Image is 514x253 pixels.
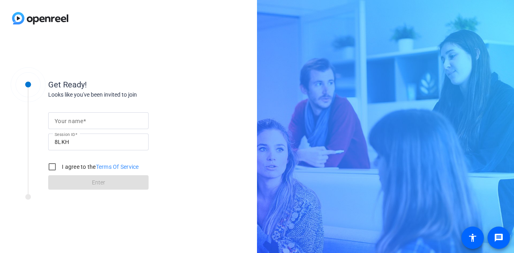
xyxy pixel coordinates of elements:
mat-label: Your name [55,118,83,124]
mat-icon: accessibility [468,233,477,243]
mat-label: Session ID [55,132,75,137]
div: Get Ready! [48,79,209,91]
mat-icon: message [494,233,504,243]
div: Looks like you've been invited to join [48,91,209,99]
label: I agree to the [60,163,139,171]
a: Terms Of Service [96,164,139,170]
